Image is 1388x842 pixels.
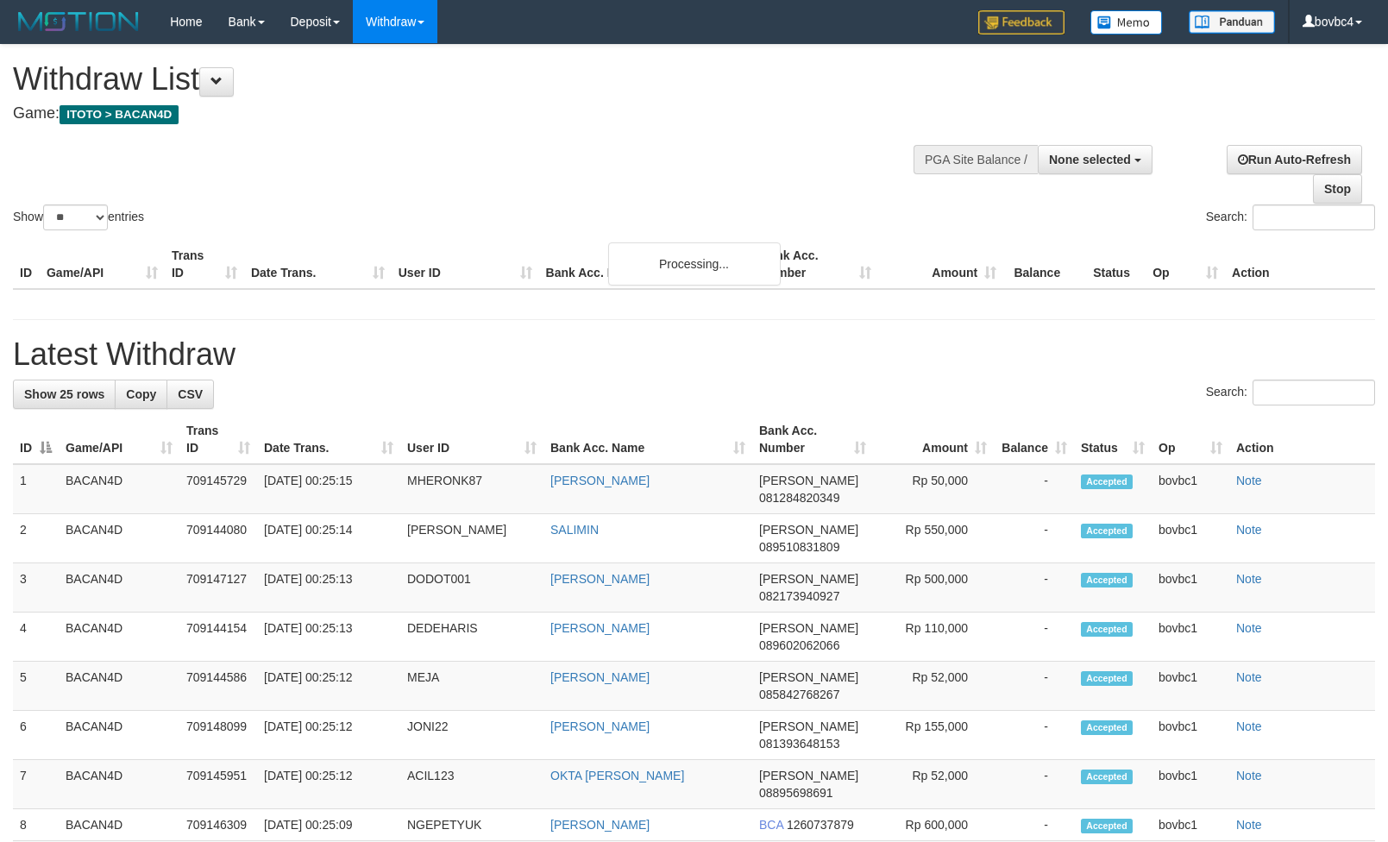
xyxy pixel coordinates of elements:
a: Note [1236,572,1262,586]
td: bovbc1 [1152,563,1229,613]
td: - [994,711,1074,760]
img: panduan.png [1189,10,1275,34]
span: [PERSON_NAME] [759,474,858,487]
h1: Latest Withdraw [13,337,1375,372]
td: - [994,464,1074,514]
a: [PERSON_NAME] [550,818,650,832]
td: [PERSON_NAME] [400,514,543,563]
span: Accepted [1081,524,1133,538]
td: - [994,514,1074,563]
th: Bank Acc. Number: activate to sort column ascending [752,415,873,464]
span: Copy 1260737879 to clipboard [787,818,854,832]
th: Trans ID: activate to sort column ascending [179,415,257,464]
th: Action [1229,415,1375,464]
td: JONI22 [400,711,543,760]
td: Rp 550,000 [873,514,994,563]
span: [PERSON_NAME] [759,670,858,684]
td: 3 [13,563,59,613]
a: Note [1236,670,1262,684]
td: [DATE] 00:25:12 [257,711,400,760]
span: Accepted [1081,671,1133,686]
a: [PERSON_NAME] [550,572,650,586]
span: Accepted [1081,770,1133,784]
a: Note [1236,818,1262,832]
td: bovbc1 [1152,711,1229,760]
img: MOTION_logo.png [13,9,144,35]
td: BACAN4D [59,711,179,760]
td: 709147127 [179,563,257,613]
td: bovbc1 [1152,662,1229,711]
label: Search: [1206,380,1375,405]
td: 2 [13,514,59,563]
td: BACAN4D [59,613,179,662]
input: Search: [1253,204,1375,230]
span: [PERSON_NAME] [759,719,858,733]
span: Show 25 rows [24,387,104,401]
th: Op: activate to sort column ascending [1152,415,1229,464]
td: BACAN4D [59,760,179,809]
td: Rp 52,000 [873,662,994,711]
a: Run Auto-Refresh [1227,145,1362,174]
span: Copy 089602062066 to clipboard [759,638,839,652]
span: Copy 089510831809 to clipboard [759,540,839,554]
input: Search: [1253,380,1375,405]
td: BACAN4D [59,464,179,514]
a: Note [1236,621,1262,635]
td: BACAN4D [59,563,179,613]
td: bovbc1 [1152,809,1229,841]
span: Copy 081284820349 to clipboard [759,491,839,505]
a: [PERSON_NAME] [550,474,650,487]
td: [DATE] 00:25:09 [257,809,400,841]
label: Search: [1206,204,1375,230]
span: Accepted [1081,573,1133,588]
span: Copy [126,387,156,401]
td: bovbc1 [1152,613,1229,662]
td: 709146309 [179,809,257,841]
th: ID: activate to sort column descending [13,415,59,464]
th: Amount: activate to sort column ascending [873,415,994,464]
span: Accepted [1081,819,1133,833]
td: NGEPETYUK [400,809,543,841]
th: Op [1146,240,1225,289]
a: Copy [115,380,167,409]
a: [PERSON_NAME] [550,621,650,635]
td: Rp 50,000 [873,464,994,514]
td: ACIL123 [400,760,543,809]
td: 8 [13,809,59,841]
span: Accepted [1081,720,1133,735]
th: Game/API: activate to sort column ascending [59,415,179,464]
td: 5 [13,662,59,711]
td: DEDEHARIS [400,613,543,662]
span: Copy 085842768267 to clipboard [759,688,839,701]
span: CSV [178,387,203,401]
td: BACAN4D [59,662,179,711]
td: 709145951 [179,760,257,809]
td: - [994,809,1074,841]
td: [DATE] 00:25:12 [257,662,400,711]
td: Rp 110,000 [873,613,994,662]
td: 709144154 [179,613,257,662]
a: Note [1236,523,1262,537]
th: Date Trans.: activate to sort column ascending [257,415,400,464]
span: ITOTO > BACAN4D [60,105,179,124]
td: 1 [13,464,59,514]
th: Game/API [40,240,165,289]
th: Action [1225,240,1375,289]
td: BACAN4D [59,809,179,841]
a: Note [1236,769,1262,782]
td: bovbc1 [1152,760,1229,809]
td: BACAN4D [59,514,179,563]
span: None selected [1049,153,1131,167]
td: 709144586 [179,662,257,711]
td: bovbc1 [1152,464,1229,514]
span: Accepted [1081,622,1133,637]
h1: Withdraw List [13,62,908,97]
span: Copy 08895698691 to clipboard [759,786,833,800]
td: [DATE] 00:25:14 [257,514,400,563]
td: [DATE] 00:25:13 [257,613,400,662]
th: Bank Acc. Number [753,240,878,289]
a: Show 25 rows [13,380,116,409]
td: - [994,613,1074,662]
a: Note [1236,719,1262,733]
td: - [994,563,1074,613]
